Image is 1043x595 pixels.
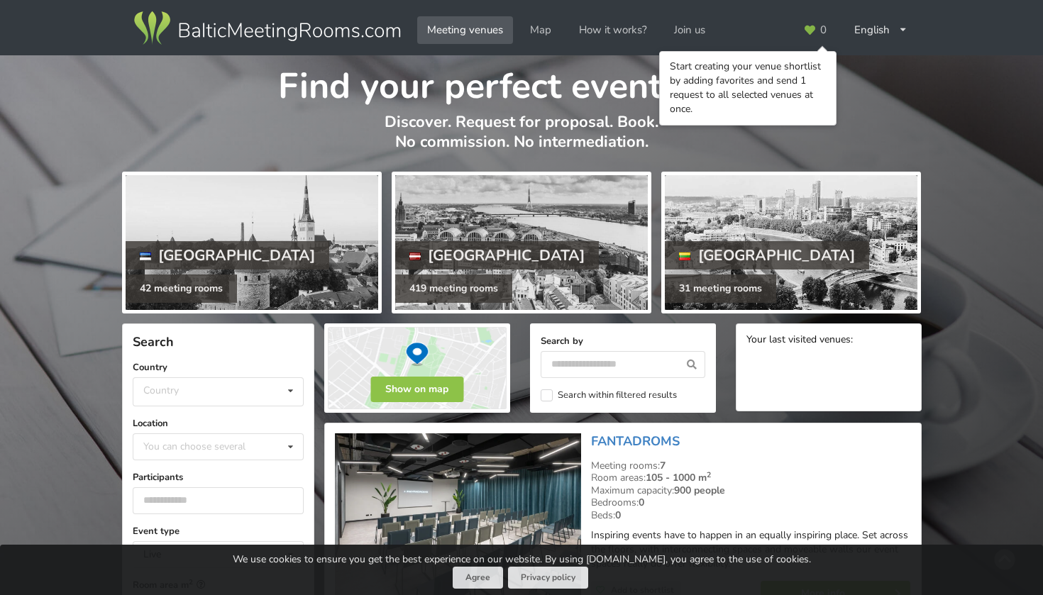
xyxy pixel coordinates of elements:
strong: 7 [660,459,666,472]
div: Start creating your venue shortlist by adding favorites and send 1 request to all selected venues... [670,60,826,116]
div: Bedrooms: [591,496,910,509]
div: 31 meeting rooms [665,274,776,303]
p: Discover. Request for proposal. Book. No commission. No intermediation. [122,112,922,167]
span: Search [133,333,174,350]
a: Map [520,16,561,44]
h1: Find your perfect event space [122,55,922,109]
div: Maximum capacity: [591,484,910,497]
button: Show on map [370,377,463,402]
strong: 0 [615,508,621,522]
label: Search by [541,334,705,348]
a: How it works? [569,16,657,44]
div: You can choose several [140,438,277,455]
img: Baltic Meeting Rooms [131,9,403,48]
strong: 900 people [674,484,725,497]
div: 42 meeting rooms [126,274,237,303]
a: Join us [664,16,715,44]
button: Agree [453,567,503,589]
div: [GEOGRAPHIC_DATA] [126,241,330,269]
label: Search within filtered results [541,389,677,401]
div: [GEOGRAPHIC_DATA] [665,241,869,269]
span: 0 [820,25,827,35]
img: Show on map [324,323,510,413]
sup: 2 [707,469,711,480]
div: Your last visited venues: [746,334,911,347]
a: [GEOGRAPHIC_DATA] 31 meeting rooms [661,172,921,313]
a: FANTADROMS [591,433,680,450]
div: [GEOGRAPHIC_DATA] [395,241,600,269]
a: [GEOGRAPHIC_DATA] 42 meeting rooms [122,172,382,313]
div: English [844,16,918,44]
strong: 0 [639,496,644,509]
a: Meeting venues [417,16,513,44]
div: Room areas: [591,472,910,484]
label: Country [133,360,304,374]
a: [GEOGRAPHIC_DATA] 419 meeting rooms [392,172,651,313]
div: Meeting rooms: [591,460,910,472]
label: Event type [133,524,304,538]
div: 419 meeting rooms [395,274,512,303]
label: Location [133,416,304,430]
a: Privacy policy [508,567,588,589]
p: Inspiring events have to happen in an equally inspiring place. Set across the floors, with interc... [591,528,910,571]
strong: 105 - 1000 m [646,471,711,484]
label: Participants [133,470,304,484]
div: Country [143,384,179,396]
div: Beds: [591,509,910,522]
